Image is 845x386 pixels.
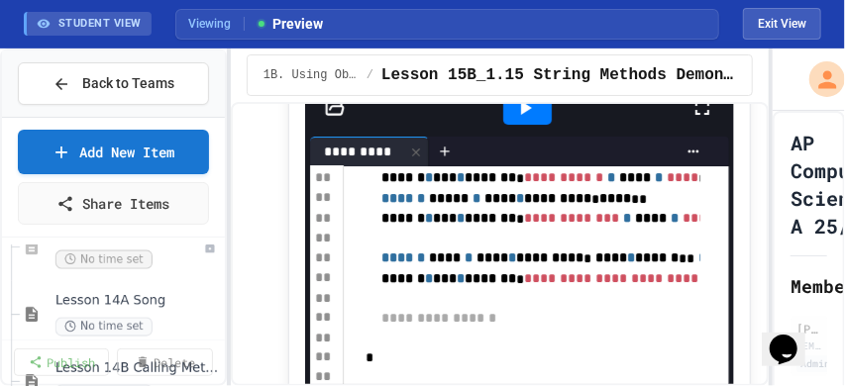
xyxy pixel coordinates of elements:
[762,307,825,366] iframe: chat widget
[55,250,153,269] span: No time set
[367,67,373,83] span: /
[18,182,209,225] a: Share Items
[264,67,359,83] span: 1B. Using Objects and Methods
[381,63,736,87] span: Lesson 15B_1.15 String Methods Demonstration
[203,241,217,254] div: Unpublished
[117,348,212,376] a: Delete
[82,73,174,94] span: Back to Teams
[18,130,209,174] a: Add New Item
[55,293,221,310] span: Lesson 14A Song
[14,348,109,376] a: Publish
[255,14,323,35] span: Preview
[743,8,821,40] button: Exit student view
[55,318,153,337] span: No time set
[188,15,245,33] span: Viewing
[18,62,209,105] button: Back to Teams
[58,16,142,33] span: STUDENT VIEW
